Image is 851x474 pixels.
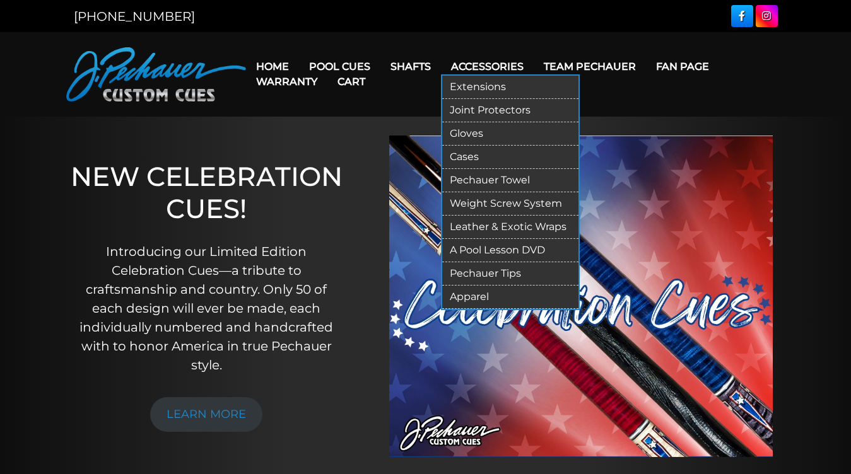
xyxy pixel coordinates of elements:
a: [PHONE_NUMBER] [74,9,195,24]
a: Weight Screw System [442,192,578,216]
a: Cart [327,66,375,98]
a: Pechauer Towel [442,169,578,192]
a: A Pool Lesson DVD [442,239,578,262]
p: Introducing our Limited Edition Celebration Cues—a tribute to craftsmanship and country. Only 50 ... [70,242,343,374]
h1: NEW CELEBRATION CUES! [70,161,343,224]
a: Cases [442,146,578,169]
a: LEARN MORE [150,397,262,432]
a: Extensions [442,76,578,99]
a: Leather & Exotic Wraps [442,216,578,239]
a: Shafts [380,50,441,83]
a: Accessories [441,50,534,83]
a: Gloves [442,122,578,146]
a: Warranty [246,66,327,98]
a: Home [246,50,299,83]
a: Team Pechauer [534,50,646,83]
img: Pechauer Custom Cues [66,47,246,101]
a: Apparel [442,286,578,309]
a: Pechauer Tips [442,262,578,286]
a: Pool Cues [299,50,380,83]
a: Fan Page [646,50,719,83]
a: Joint Protectors [442,99,578,122]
